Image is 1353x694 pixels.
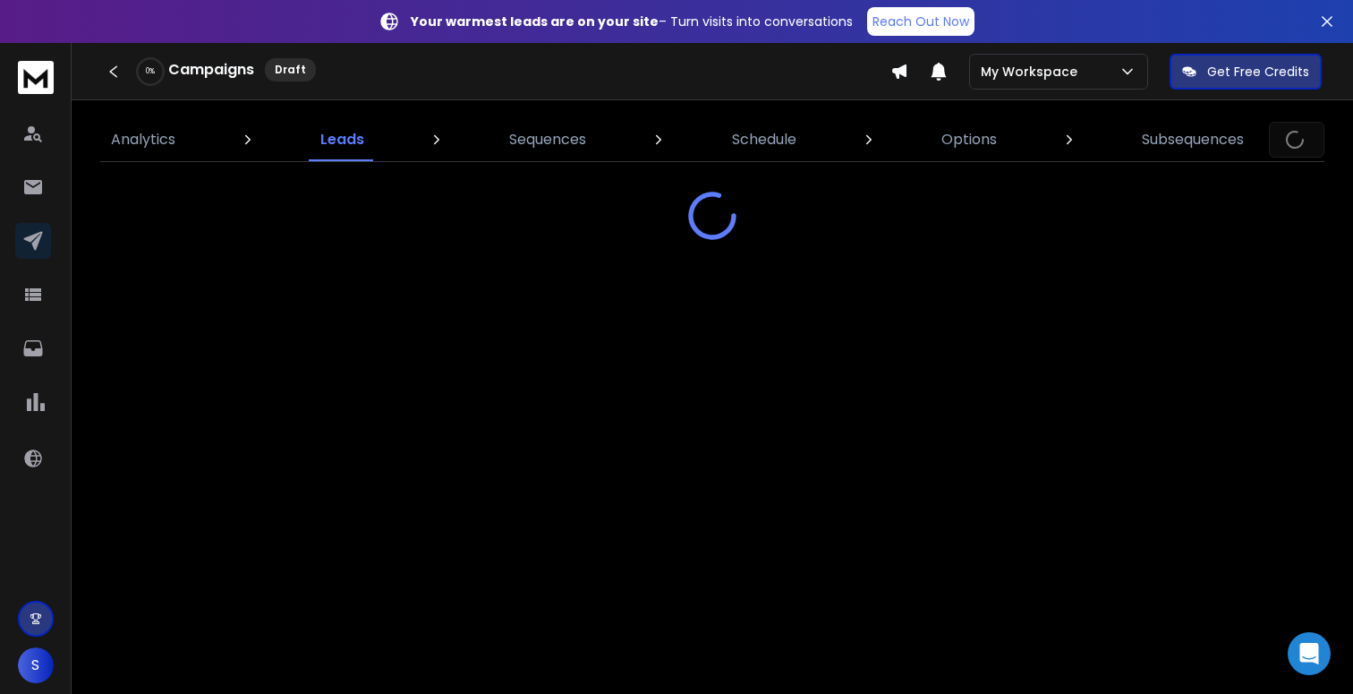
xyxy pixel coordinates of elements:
[100,118,186,161] a: Analytics
[18,61,54,94] img: logo
[931,118,1008,161] a: Options
[320,129,364,150] p: Leads
[411,13,853,30] p: – Turn visits into conversations
[111,129,175,150] p: Analytics
[981,63,1085,81] p: My Workspace
[18,647,54,683] button: S
[411,13,659,30] strong: Your warmest leads are on your site
[1142,129,1244,150] p: Subsequences
[867,7,974,36] a: Reach Out Now
[732,129,796,150] p: Schedule
[498,118,597,161] a: Sequences
[872,13,969,30] p: Reach Out Now
[1288,632,1331,675] div: Open Intercom Messenger
[310,118,375,161] a: Leads
[509,129,586,150] p: Sequences
[721,118,807,161] a: Schedule
[1131,118,1255,161] a: Subsequences
[941,129,997,150] p: Options
[1207,63,1309,81] p: Get Free Credits
[146,66,155,77] p: 0 %
[168,59,254,81] h1: Campaigns
[265,58,316,81] div: Draft
[1170,54,1322,90] button: Get Free Credits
